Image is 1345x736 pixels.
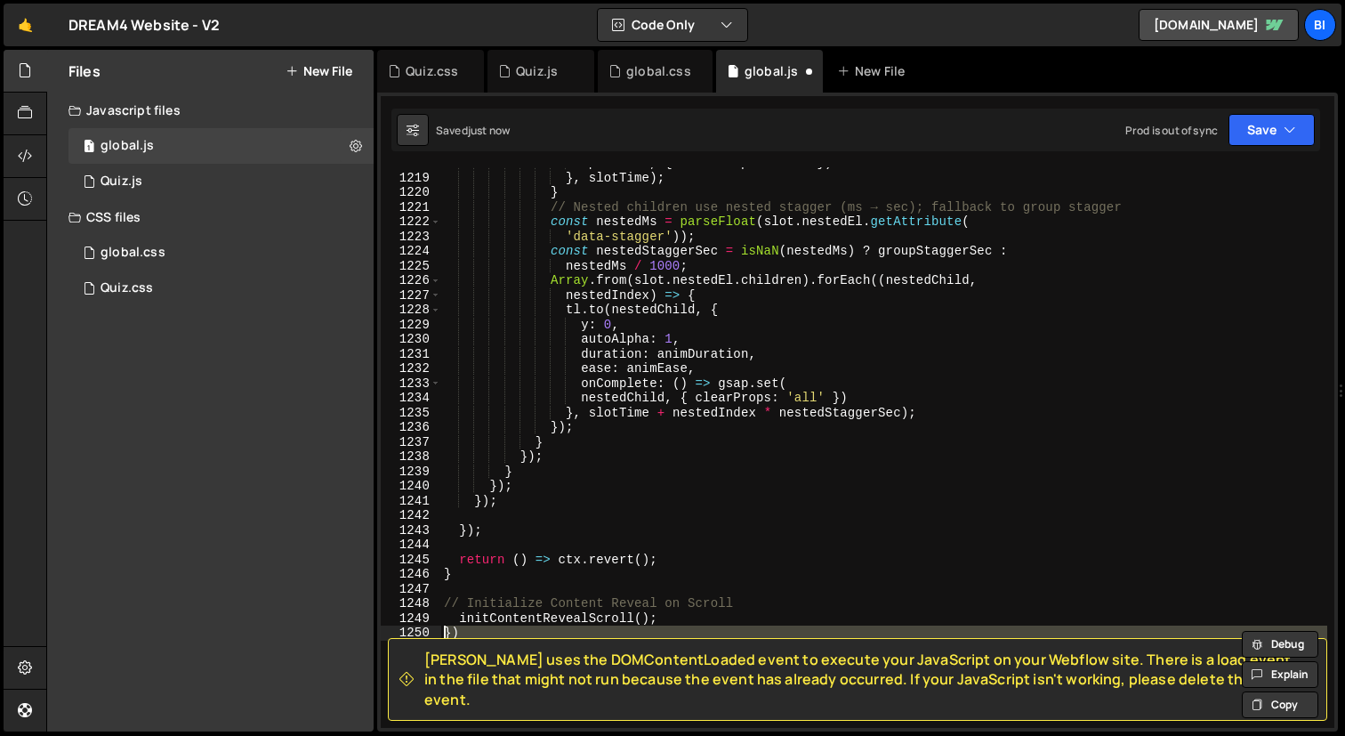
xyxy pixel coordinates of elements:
div: 17250/47889.js [68,164,374,199]
button: Copy [1242,692,1318,718]
div: 1250 [381,626,441,641]
div: global.css [101,245,165,261]
button: Explain [1242,661,1318,688]
div: DREAM4 Website - V2 [68,14,220,36]
div: 1237 [381,435,441,450]
a: 🤙 [4,4,47,46]
a: [DOMAIN_NAME] [1139,9,1299,41]
div: 1220 [381,185,441,200]
div: 1224 [381,244,441,259]
div: 1242 [381,508,441,523]
div: Javascript files [47,93,374,128]
div: 1244 [381,538,441,553]
a: Bi [1304,9,1336,41]
div: Prod is out of sync [1125,123,1218,138]
div: Quiz.css [101,280,153,296]
div: 1241 [381,494,441,509]
button: Code Only [598,9,747,41]
div: CSS files [47,199,374,235]
div: 1231 [381,347,441,362]
div: 1234 [381,391,441,406]
div: 1232 [381,361,441,376]
div: 1235 [381,406,441,421]
div: 17250/47890.css [68,271,374,306]
div: just now [468,123,510,138]
button: Debug [1242,631,1318,658]
div: 1226 [381,273,441,288]
div: 1238 [381,449,441,465]
span: 1 [84,141,94,155]
div: 1223 [381,230,441,245]
span: [PERSON_NAME] uses the DOMContentLoaded event to execute your JavaScript on your Webflow site. Th... [424,650,1298,709]
div: 1240 [381,479,441,494]
div: 1247 [381,582,441,597]
div: 1221 [381,200,441,215]
button: New File [286,64,352,78]
div: 1225 [381,259,441,274]
div: 1245 [381,553,441,568]
div: global.js [101,138,154,154]
div: 1243 [381,523,441,538]
div: 1246 [381,567,441,582]
div: Quiz.js [101,174,142,190]
div: 1239 [381,465,441,480]
div: 1227 [381,288,441,303]
div: 1222 [381,214,441,230]
div: global.css [626,62,691,80]
div: global.js [745,62,798,80]
div: 1228 [381,303,441,318]
div: 1219 [381,171,441,186]
button: Save [1228,114,1315,146]
div: 1230 [381,332,441,347]
div: 17250/47735.css [68,235,374,271]
div: 1249 [381,611,441,627]
div: 1251 [381,641,441,656]
div: 1229 [381,318,441,333]
div: 1248 [381,596,441,611]
div: New File [837,62,912,80]
div: Quiz.css [406,62,458,80]
div: 17250/47734.js [68,128,374,164]
div: Quiz.js [516,62,558,80]
h2: Files [68,61,101,81]
div: 1236 [381,420,441,435]
div: Saved [436,123,510,138]
div: 1233 [381,376,441,392]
